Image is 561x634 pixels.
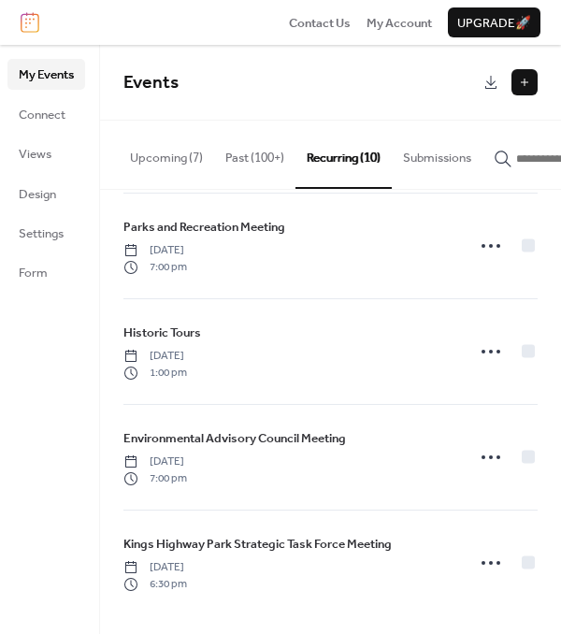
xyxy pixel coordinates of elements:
[123,470,187,487] span: 7:00 pm
[19,224,64,243] span: Settings
[367,13,432,32] a: My Account
[7,59,85,89] a: My Events
[19,185,56,204] span: Design
[7,179,85,209] a: Design
[448,7,540,37] button: Upgrade🚀
[123,576,187,593] span: 6:30 pm
[367,14,432,33] span: My Account
[123,429,346,448] span: Environmental Advisory Council Meeting
[123,65,179,100] span: Events
[19,145,51,164] span: Views
[123,348,187,365] span: [DATE]
[19,106,65,124] span: Connect
[289,14,351,33] span: Contact Us
[289,13,351,32] a: Contact Us
[123,428,346,449] a: Environmental Advisory Council Meeting
[19,264,48,282] span: Form
[123,559,187,576] span: [DATE]
[457,14,531,33] span: Upgrade 🚀
[214,121,295,186] button: Past (100+)
[123,242,187,259] span: [DATE]
[7,257,85,287] a: Form
[7,99,85,129] a: Connect
[295,121,392,188] button: Recurring (10)
[123,324,201,342] span: Historic Tours
[119,121,214,186] button: Upcoming (7)
[123,259,187,276] span: 7:00 pm
[21,12,39,33] img: logo
[123,535,392,554] span: Kings Highway Park Strategic Task Force Meeting
[392,121,482,186] button: Submissions
[123,323,201,343] a: Historic Tours
[123,534,392,555] a: Kings Highway Park Strategic Task Force Meeting
[19,65,74,84] span: My Events
[7,218,85,248] a: Settings
[123,365,187,382] span: 1:00 pm
[7,138,85,168] a: Views
[123,218,285,237] span: Parks and Recreation Meeting
[123,217,285,238] a: Parks and Recreation Meeting
[123,454,187,470] span: [DATE]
